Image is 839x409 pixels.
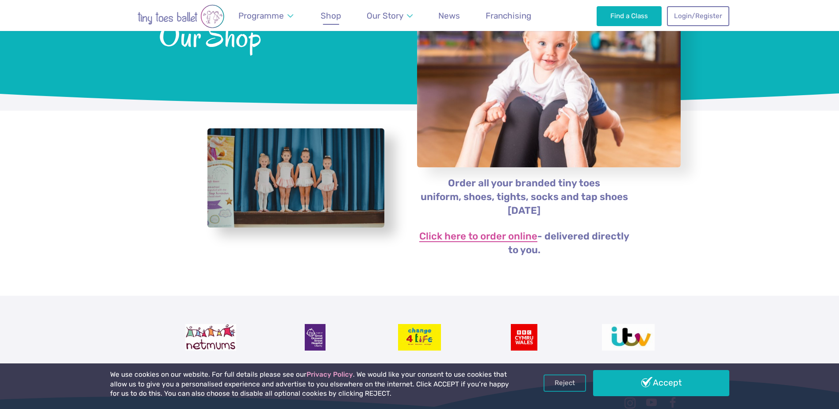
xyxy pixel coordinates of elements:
[321,11,341,21] span: Shop
[544,374,586,391] a: Reject
[438,11,460,21] span: News
[362,5,417,26] a: Our Story
[238,11,284,21] span: Programme
[593,370,729,396] a: Accept
[306,370,353,378] a: Privacy Policy
[486,11,531,21] span: Franchising
[417,177,632,218] p: Order all your branded tiny toes uniform, shoes, tights, socks and tap shoes [DATE]
[159,17,394,53] span: Our Shop
[234,5,298,26] a: Programme
[434,5,464,26] a: News
[317,5,345,26] a: Shop
[597,6,662,26] a: Find a Class
[110,4,252,28] img: tiny toes ballet
[367,11,403,21] span: Our Story
[207,128,384,228] a: View full-size image
[667,6,729,26] a: Login/Register
[417,230,632,257] p: - delivered directly to you.
[110,370,513,399] p: We use cookies on our website. For full details please see our . We would like your consent to us...
[482,5,536,26] a: Franchising
[419,232,537,242] a: Click here to order online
